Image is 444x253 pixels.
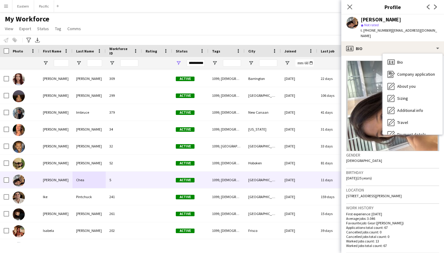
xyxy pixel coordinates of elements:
div: Payment details [383,128,442,141]
p: First experience: [DATE] [346,212,439,216]
div: 1099, [DEMOGRAPHIC_DATA], [GEOGRAPHIC_DATA], [GEOGRAPHIC_DATA] [208,70,245,87]
span: Status [176,49,188,53]
div: Additional info [383,104,442,116]
div: 1099, [GEOGRAPHIC_DATA], [DEMOGRAPHIC_DATA], [GEOGRAPHIC_DATA] [208,138,245,154]
div: 261 [106,205,142,222]
div: [DATE] [281,155,317,171]
div: Barrington [245,70,281,87]
span: | [EMAIL_ADDRESS][DOMAIN_NAME] [361,28,437,38]
div: [DATE] [281,87,317,104]
div: Company application [383,68,442,80]
div: Hoboken [245,155,281,171]
span: Sizing [397,96,408,101]
div: Sizing [383,92,442,104]
input: Workforce ID Filter Input [120,59,138,67]
button: Open Filter Menu [176,60,181,66]
p: Cancelled jobs total count: 0 [346,234,439,239]
div: Frisco [245,222,281,239]
span: Active [176,178,195,182]
div: 379 [106,104,142,121]
div: [US_STATE] [245,121,281,138]
div: 32 [106,138,142,154]
div: 1099, [DEMOGRAPHIC_DATA], [GEOGRAPHIC_DATA], [GEOGRAPHIC_DATA] [208,87,245,104]
div: [PERSON_NAME] [72,70,106,87]
input: City Filter Input [259,59,277,67]
span: Active [176,127,195,132]
div: About you [383,80,442,92]
span: First Name [43,49,61,53]
span: Active [176,93,195,98]
img: Giuliana Bozza [13,158,25,170]
div: 11 days [317,172,353,188]
div: [PERSON_NAME] [72,138,106,154]
div: 1099, [DEMOGRAPHIC_DATA], [US_STATE], Northeast [208,104,245,121]
div: Pintchuck [72,188,106,205]
div: [DATE] [281,104,317,121]
div: 159 days [317,188,353,205]
div: 33 days [317,138,353,154]
a: View [2,25,16,33]
span: Active [176,77,195,81]
p: Worked jobs count: 13 [346,239,439,243]
div: 1099, [DEMOGRAPHIC_DATA], [GEOGRAPHIC_DATA], [GEOGRAPHIC_DATA] [208,205,245,222]
div: 34 [106,121,142,138]
span: Rating [146,49,157,53]
span: [DEMOGRAPHIC_DATA] [346,158,382,163]
input: Joined Filter Input [295,59,314,67]
p: Applications total count: 67 [346,225,439,230]
span: Active [176,110,195,115]
span: [STREET_ADDRESS][PERSON_NAME] [346,194,402,198]
div: [PERSON_NAME] [39,104,72,121]
span: Active [176,161,195,166]
a: Comms [65,25,83,33]
span: Additional info [397,108,423,113]
a: Export [17,25,34,33]
span: Comms [67,26,81,31]
div: [DATE] [281,205,317,222]
span: Workforce ID [109,46,131,55]
span: View [5,26,13,31]
div: [PERSON_NAME] [72,121,106,138]
div: 81 days [317,155,353,171]
div: [GEOGRAPHIC_DATA] [245,87,281,104]
div: [PERSON_NAME] [39,87,72,104]
div: [PERSON_NAME] [39,172,72,188]
span: Photo [13,49,23,53]
img: Elizabeth Fitzhugh [13,73,25,85]
div: Chea [72,172,106,188]
span: Bio [397,59,403,65]
p: Average jobs: 3.046 [346,216,439,221]
div: 299 [106,87,142,104]
span: Active [176,144,195,149]
h3: Profile [341,3,444,11]
input: Last Name Filter Input [87,59,102,67]
img: Isabela Russell [13,225,25,237]
div: [DATE] [281,222,317,239]
a: Status [35,25,51,33]
span: Company application [397,71,435,77]
div: [PERSON_NAME] [39,121,72,138]
img: Emma Stearns [13,124,25,136]
span: Status [37,26,49,31]
div: 106 days [317,87,353,104]
div: [PERSON_NAME] [72,155,106,171]
button: Open Filter Menu [212,60,217,66]
h3: Location [346,187,439,193]
div: Bio [383,56,442,68]
span: Active [176,212,195,216]
span: Tag [55,26,61,31]
p: Cancelled jobs count: 0 [346,230,439,234]
button: Pacific [34,0,54,12]
div: [PERSON_NAME] [39,138,72,154]
img: Irelyn Wesley [13,208,25,220]
div: [GEOGRAPHIC_DATA] [245,172,281,188]
p: Worked jobs total count: 67 [346,243,439,248]
div: 52 [106,155,142,171]
span: Active [176,229,195,233]
div: Travel [383,116,442,128]
div: 5 [106,172,142,188]
input: First Name Filter Input [54,59,69,67]
div: 1099, [DEMOGRAPHIC_DATA], [GEOGRAPHIC_DATA], [GEOGRAPHIC_DATA] [208,188,245,205]
div: 39 days [317,222,353,239]
span: About you [397,84,416,89]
